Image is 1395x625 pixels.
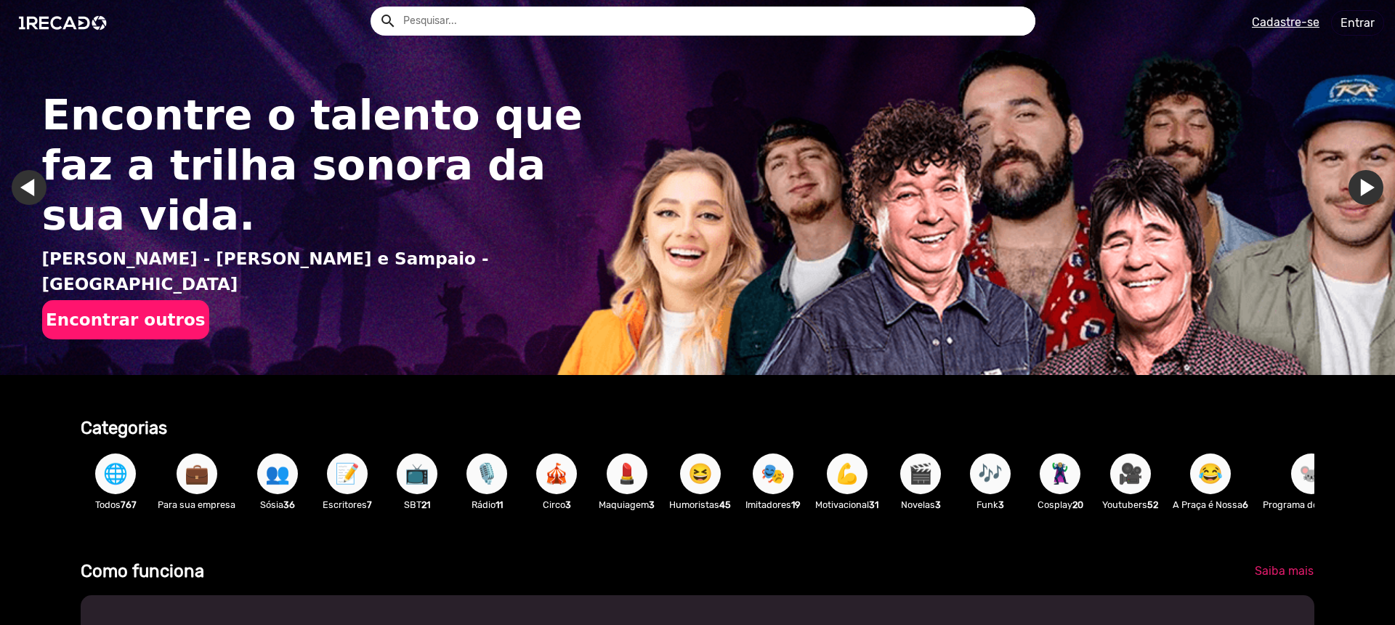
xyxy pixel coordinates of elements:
span: 🎪 [544,453,569,494]
button: 👥 [257,453,298,494]
button: 🎶 [970,453,1011,494]
span: 🎭 [761,453,785,494]
button: 💪 [827,453,868,494]
p: Funk [963,498,1018,512]
button: 🦹🏼‍♀️ [1040,453,1080,494]
span: 😆 [688,453,713,494]
a: Entrar [1331,10,1384,36]
span: 📝 [335,453,360,494]
button: Encontrar outros [42,300,209,339]
p: Imitadores [745,498,801,512]
button: 🐭 [1291,453,1332,494]
b: 21 [421,499,430,510]
a: Ir para o próximo slide [1348,170,1383,205]
span: 💼 [185,453,209,494]
p: Sósia [250,498,305,512]
button: 🎙️ [466,453,507,494]
b: 3 [649,499,655,510]
a: Saiba mais [1243,558,1325,584]
b: 36 [283,499,295,510]
b: 7 [367,499,372,510]
p: Para sua empresa [158,498,235,512]
h1: Encontre o talento que faz a trilha sonora da sua vida. [42,90,600,241]
u: Cadastre-se [1252,15,1319,29]
button: 😂 [1190,453,1231,494]
b: Como funciona [81,561,204,581]
b: 45 [719,499,731,510]
button: Example home icon [374,7,400,33]
input: Pesquisar... [392,7,1035,36]
span: 🎙️ [474,453,499,494]
p: Circo [529,498,584,512]
p: SBT [389,498,445,512]
button: 📝 [327,453,368,494]
button: 🎪 [536,453,577,494]
p: Novelas [893,498,948,512]
span: 📺 [405,453,429,494]
p: A Praça é Nossa [1173,498,1248,512]
b: 20 [1072,499,1083,510]
span: 😂 [1198,453,1223,494]
span: 🦹🏼‍♀️ [1048,453,1072,494]
p: Maquiagem [599,498,655,512]
button: 😆 [680,453,721,494]
span: 🌐 [103,453,128,494]
p: Escritores [320,498,375,512]
p: Todos [88,498,143,512]
b: 6 [1242,499,1248,510]
p: Rádio [459,498,514,512]
span: Saiba mais [1255,564,1314,578]
span: 🎥 [1118,453,1143,494]
p: Programa do Ratinho [1263,498,1359,512]
button: 🎬 [900,453,941,494]
b: 3 [935,499,941,510]
p: [PERSON_NAME] - [PERSON_NAME] e Sampaio - [GEOGRAPHIC_DATA] [42,246,600,297]
p: Cosplay [1032,498,1088,512]
b: 52 [1147,499,1158,510]
span: 👥 [265,453,290,494]
button: 💄 [607,453,647,494]
button: 💼 [177,453,217,494]
p: Youtubers [1102,498,1158,512]
button: 📺 [397,453,437,494]
span: 🐭 [1299,453,1324,494]
span: 💪 [835,453,860,494]
b: 19 [791,499,801,510]
b: 31 [869,499,878,510]
b: 3 [565,499,571,510]
b: Categorias [81,418,167,438]
a: Ir para o último slide [12,170,46,205]
p: Motivacional [815,498,878,512]
button: 🎭 [753,453,793,494]
p: Humoristas [669,498,731,512]
span: 🎬 [908,453,933,494]
span: 🎶 [978,453,1003,494]
b: 3 [998,499,1004,510]
mat-icon: Example home icon [379,12,397,30]
b: 11 [496,499,503,510]
button: 🎥 [1110,453,1151,494]
span: 💄 [615,453,639,494]
b: 767 [121,499,137,510]
button: 🌐 [95,453,136,494]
